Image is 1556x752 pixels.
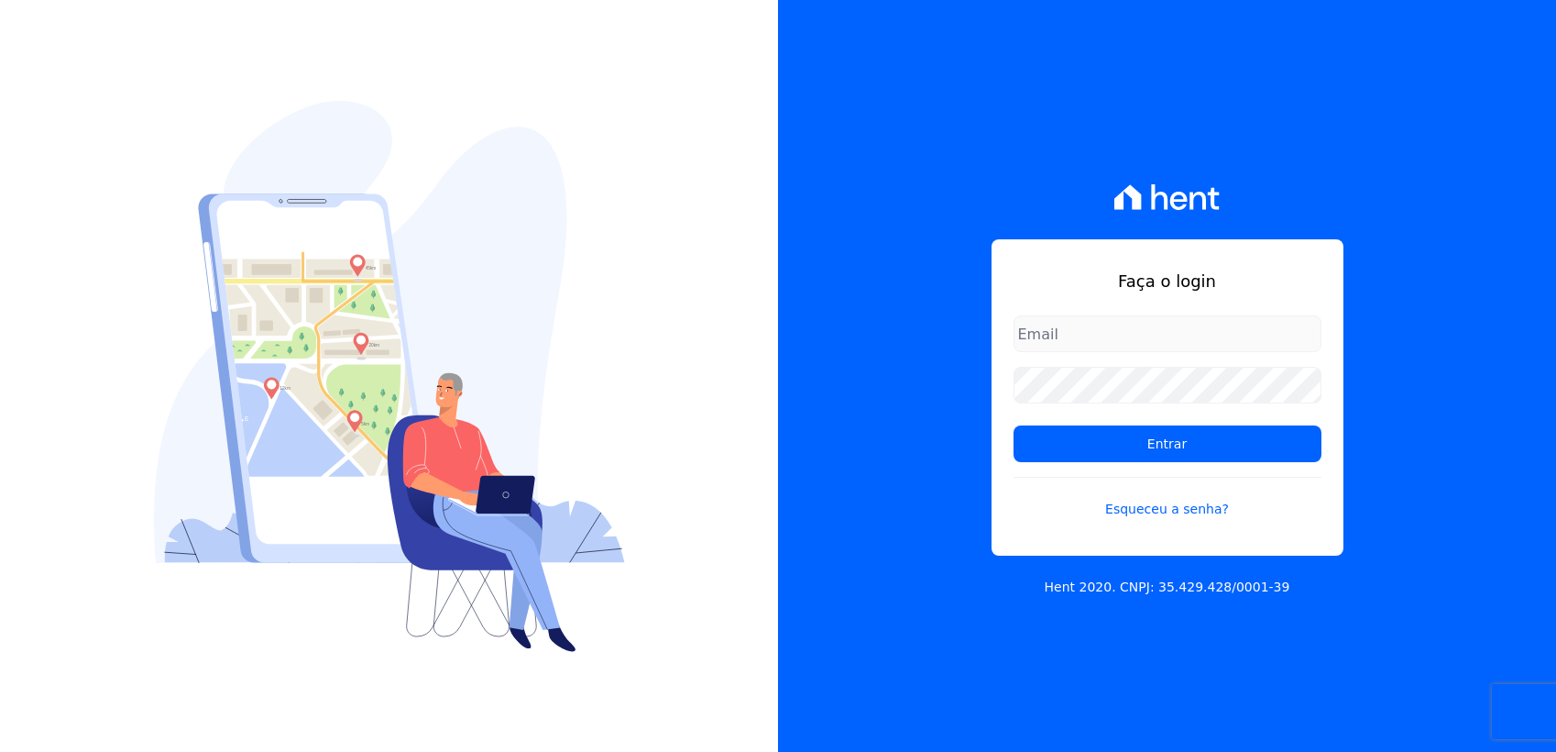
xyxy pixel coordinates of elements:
a: Esqueceu a senha? [1014,477,1321,519]
img: Login [154,101,625,652]
h1: Faça o login [1014,269,1321,293]
input: Entrar [1014,426,1321,462]
input: Email [1014,315,1321,352]
p: Hent 2020. CNPJ: 35.429.428/0001-39 [1045,578,1290,597]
